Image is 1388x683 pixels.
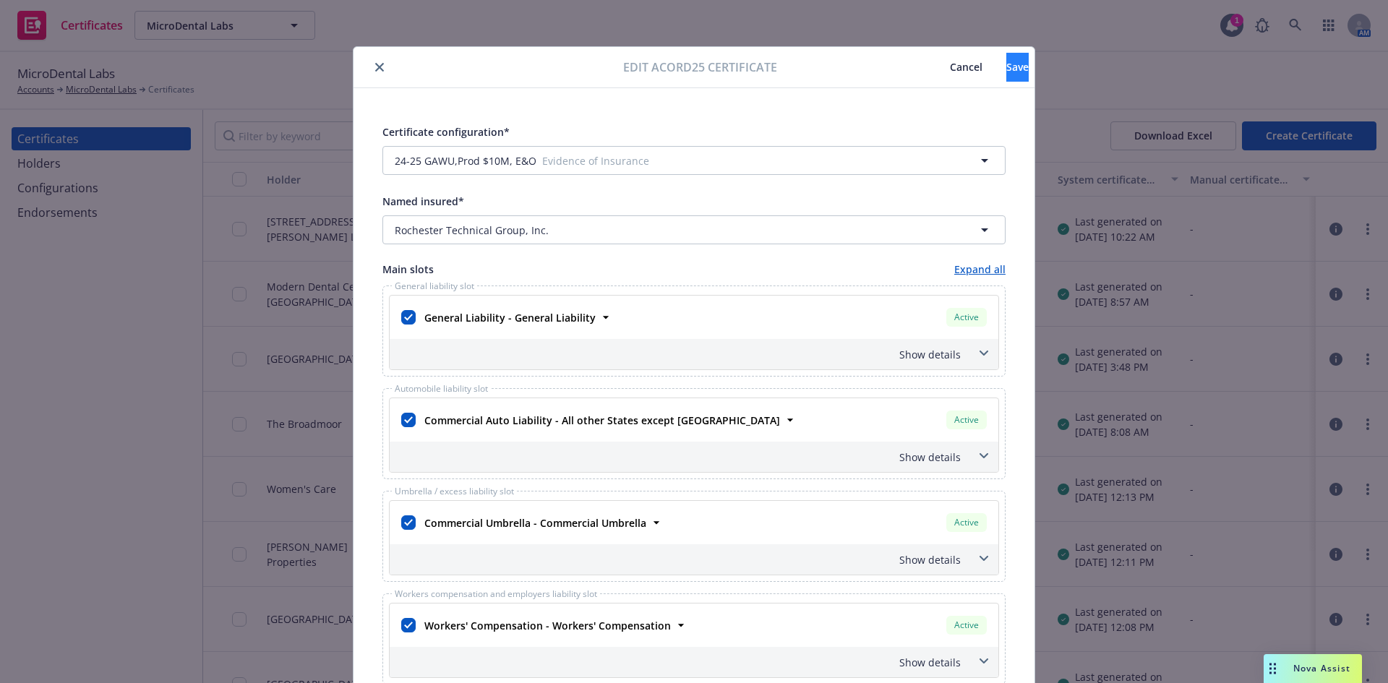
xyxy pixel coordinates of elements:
div: Show details [390,544,998,575]
div: Show details [393,450,961,465]
button: Nova Assist [1264,654,1362,683]
span: Active [952,516,981,529]
a: Expand all [954,262,1006,277]
strong: Commercial Auto Liability - All other States except [GEOGRAPHIC_DATA] [424,413,780,427]
span: Active [952,619,981,632]
span: Save [1006,60,1029,74]
div: Show details [390,647,998,677]
span: General liability slot [392,282,477,291]
div: Show details [390,442,998,472]
span: Rochester Technical Group, Inc. [395,223,549,238]
span: Active [952,413,981,426]
div: Show details [393,552,961,567]
span: Nova Assist [1293,662,1350,674]
button: Cancel [926,53,1006,82]
button: Save [1006,53,1029,82]
div: Show details [393,347,961,362]
span: Workers compensation and employers liability slot [392,590,600,598]
span: Cancel [950,60,982,74]
span: Certificate configuration* [382,125,510,139]
span: Umbrella / excess liability slot [392,487,517,496]
span: Edit Acord25 certificate [623,59,777,76]
span: Automobile liability slot [392,385,491,393]
div: Show details [390,339,998,369]
div: Drag to move [1264,654,1282,683]
strong: Workers' Compensation - Workers' Compensation [424,619,671,632]
strong: Commercial Umbrella - Commercial Umbrella [424,516,646,530]
span: Evidence of Insurance [542,153,865,168]
div: Show details [393,655,961,670]
span: Main slots [382,262,434,277]
button: 24-25 GAWU,Prod $10M, E&OEvidence of Insurance [382,146,1006,175]
strong: General Liability - General Liability [424,311,596,325]
span: 24-25 GAWU,Prod $10M, E&O [395,153,536,168]
button: close [371,59,388,76]
button: Rochester Technical Group, Inc. [382,215,1006,244]
span: Active [952,311,981,324]
span: Named insured* [382,194,464,208]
